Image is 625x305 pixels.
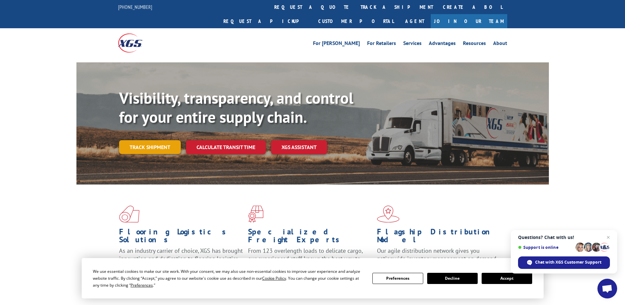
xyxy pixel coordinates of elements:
p: From 123 overlength loads to delicate cargo, our experienced staff knows the best way to move you... [248,247,372,276]
b: Visibility, transparency, and control for your entire supply chain. [119,88,353,127]
a: Customer Portal [313,14,399,28]
div: Cookie Consent Prompt [82,258,544,298]
span: Support is online [518,245,573,250]
a: Resources [463,41,486,48]
h1: Flagship Distribution Model [377,228,501,247]
a: Join Our Team [431,14,507,28]
a: Track shipment [119,140,181,154]
span: Preferences [131,282,153,288]
div: We use essential cookies to make our site work. With your consent, we may also use non-essential ... [93,268,365,289]
a: Calculate transit time [186,140,266,154]
span: Our agile distribution network gives you nationwide inventory management on demand. [377,247,498,262]
a: Services [403,41,422,48]
span: Chat with XGS Customer Support [535,259,601,265]
img: xgs-icon-focused-on-flooring-red [248,206,263,223]
button: Accept [482,273,532,284]
img: xgs-icon-flagship-distribution-model-red [377,206,400,223]
a: XGS ASSISTANT [271,140,327,154]
span: As an industry carrier of choice, XGS has brought innovation and dedication to flooring logistics... [119,247,243,270]
h1: Flooring Logistics Solutions [119,228,243,247]
a: Request a pickup [219,14,313,28]
span: Chat with XGS Customer Support [518,256,610,269]
a: For [PERSON_NAME] [313,41,360,48]
a: About [493,41,507,48]
h1: Specialized Freight Experts [248,228,372,247]
img: xgs-icon-total-supply-chain-intelligence-red [119,206,139,223]
span: Cookie Policy [262,275,286,281]
a: For Retailers [367,41,396,48]
a: Advantages [429,41,456,48]
button: Preferences [372,273,423,284]
a: Agent [399,14,431,28]
button: Decline [427,273,478,284]
span: Questions? Chat with us! [518,235,610,240]
a: [PHONE_NUMBER] [118,4,152,10]
a: Open chat [597,279,617,298]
